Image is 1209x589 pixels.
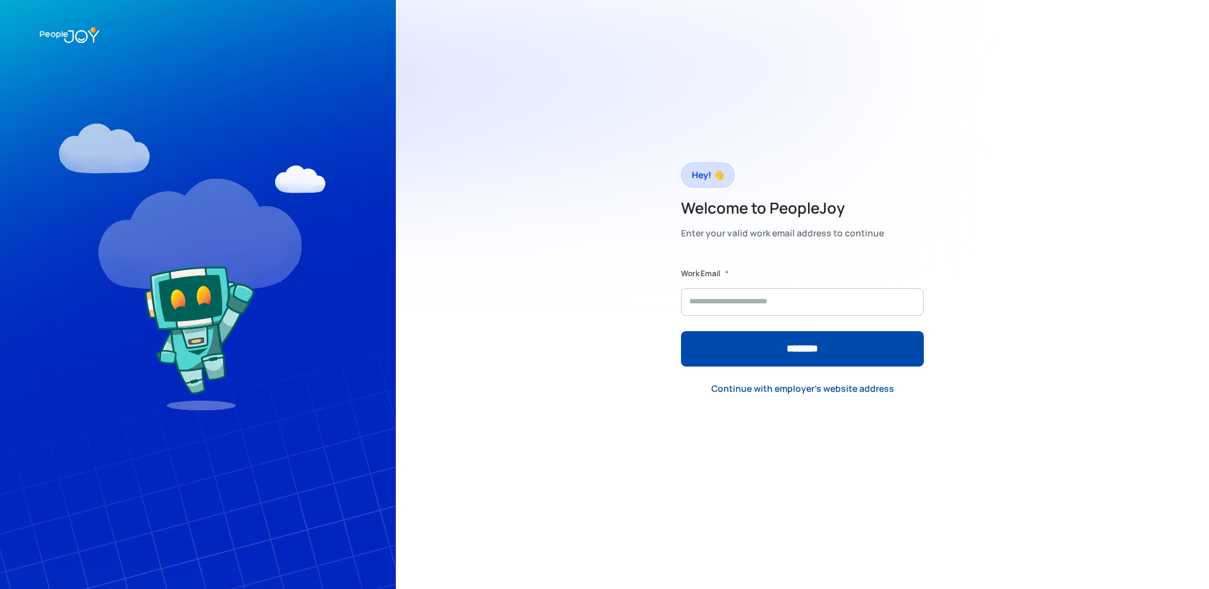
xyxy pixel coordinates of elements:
[681,267,924,367] form: Form
[681,267,720,280] label: Work Email
[701,376,904,402] a: Continue with employer's website address
[711,382,894,395] div: Continue with employer's website address
[681,198,884,218] h2: Welcome to PeopleJoy
[692,166,724,184] div: Hey! 👋
[681,224,884,242] div: Enter your valid work email address to continue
